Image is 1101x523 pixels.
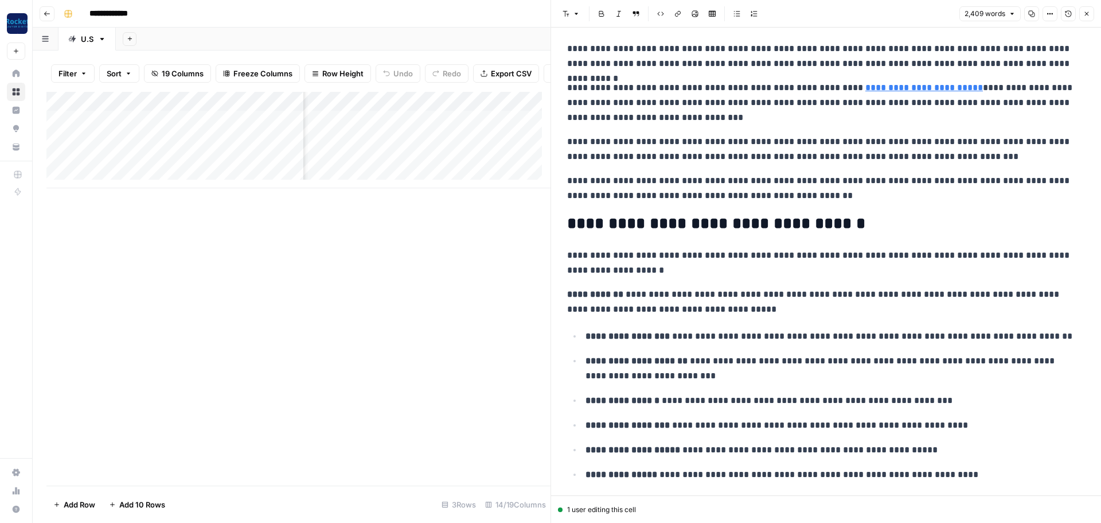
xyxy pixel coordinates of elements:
[7,9,25,38] button: Workspace: Rocket Pilots
[304,64,371,83] button: Row Height
[7,119,25,138] a: Opportunities
[162,68,204,79] span: 19 Columns
[51,64,95,83] button: Filter
[7,500,25,518] button: Help + Support
[7,13,28,34] img: Rocket Pilots Logo
[322,68,364,79] span: Row Height
[7,138,25,156] a: Your Data
[7,463,25,482] a: Settings
[107,68,122,79] span: Sort
[99,64,139,83] button: Sort
[965,9,1005,19] span: 2,409 words
[7,83,25,101] a: Browse
[58,68,77,79] span: Filter
[119,499,165,510] span: Add 10 Rows
[144,64,211,83] button: 19 Columns
[376,64,420,83] button: Undo
[7,101,25,119] a: Insights
[7,64,25,83] a: Home
[558,505,1094,515] div: 1 user editing this cell
[437,495,481,514] div: 3 Rows
[481,495,550,514] div: 14/19 Columns
[58,28,116,51] a: U.S
[81,33,93,45] div: U.S
[473,64,539,83] button: Export CSV
[216,64,300,83] button: Freeze Columns
[443,68,461,79] span: Redo
[46,495,102,514] button: Add Row
[959,6,1021,21] button: 2,409 words
[7,482,25,500] a: Usage
[233,68,292,79] span: Freeze Columns
[491,68,532,79] span: Export CSV
[425,64,468,83] button: Redo
[102,495,172,514] button: Add 10 Rows
[393,68,413,79] span: Undo
[64,499,95,510] span: Add Row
